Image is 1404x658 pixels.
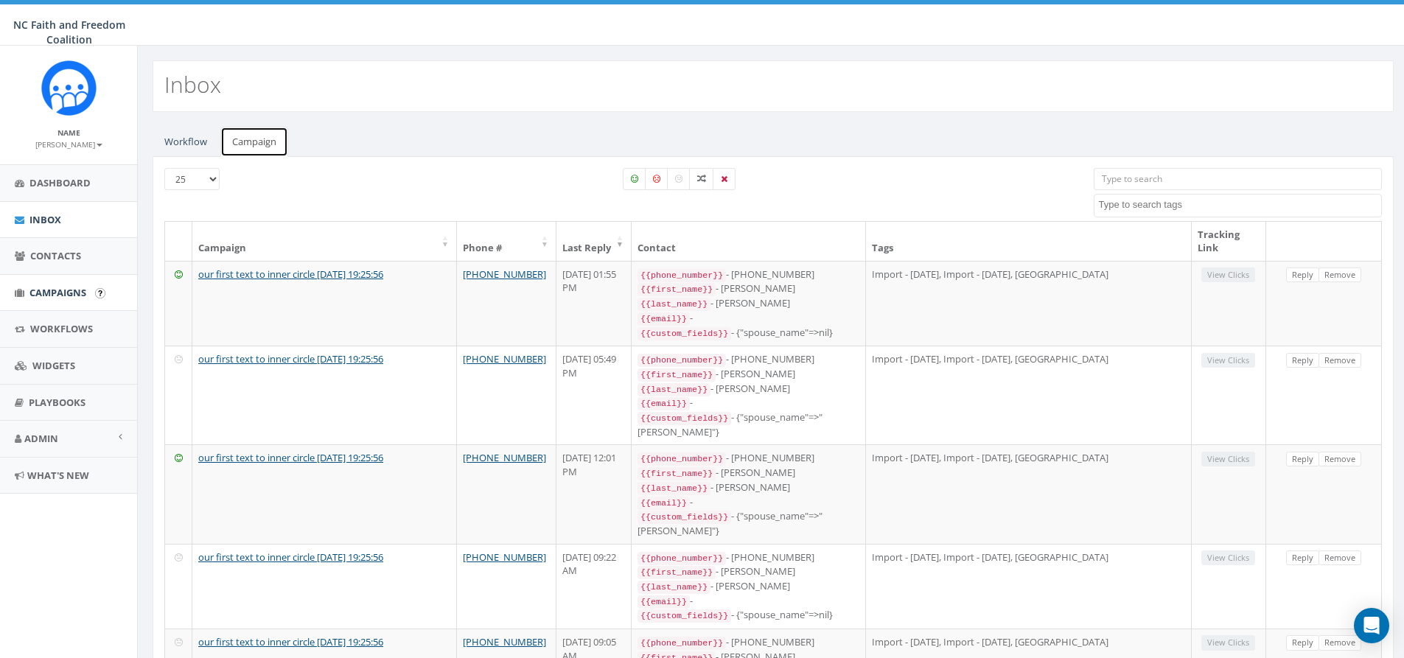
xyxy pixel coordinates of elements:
div: - [PHONE_NUMBER] [638,352,859,367]
code: {{phone_number}} [638,637,726,650]
code: {{phone_number}} [638,354,726,367]
th: Last Reply: activate to sort column ascending [556,222,632,261]
div: - {"spouse_name"=>nil} [638,608,859,623]
code: {{email}} [638,397,690,410]
a: our first text to inner circle [DATE] 19:25:56 [198,451,383,464]
small: [PERSON_NAME] [35,139,102,150]
th: Contact [632,222,866,261]
span: Dashboard [29,176,91,189]
div: - {"spouse_name"=>nil} [638,326,859,340]
input: Submit [95,288,105,298]
a: [PHONE_NUMBER] [463,352,546,365]
label: Negative [645,168,668,190]
a: our first text to inner circle [DATE] 19:25:56 [198,352,383,365]
code: {{first_name}} [638,566,716,579]
span: Workflows [30,322,93,335]
label: Positive [623,168,646,190]
div: - [PERSON_NAME] [638,579,859,594]
div: - [638,311,859,326]
th: Tracking Link [1192,222,1266,261]
div: - [PERSON_NAME] [638,564,859,579]
a: Campaign [220,127,288,157]
div: - [PHONE_NUMBER] [638,451,859,466]
span: Campaigns [29,286,86,299]
div: - [638,495,859,510]
code: {{first_name}} [638,368,716,382]
div: - {"spouse_name"=>"[PERSON_NAME]"} [638,509,859,537]
div: - [PERSON_NAME] [638,281,859,296]
span: Widgets [32,359,75,372]
div: - [PHONE_NUMBER] [638,635,859,650]
img: Rally_Corp_Icon.png [41,60,97,116]
code: {{email}} [638,312,690,326]
a: Remove [1319,452,1361,467]
td: [DATE] 05:49 PM [556,346,632,444]
th: Tags [866,222,1192,261]
a: Remove [1319,635,1361,651]
div: - [638,396,859,410]
a: [PERSON_NAME] [35,137,102,150]
code: {{last_name}} [638,581,710,594]
code: {{first_name}} [638,283,716,296]
th: Phone #: activate to sort column ascending [457,222,556,261]
a: [PHONE_NUMBER] [463,451,546,464]
span: NC Faith and Freedom Coalition [13,18,125,46]
span: Admin [24,432,58,445]
code: {{first_name}} [638,467,716,480]
a: our first text to inner circle [DATE] 19:25:56 [198,635,383,648]
code: {{custom_fields}} [638,412,731,425]
a: Remove [1319,550,1361,566]
td: Import - [DATE], Import - [DATE], [GEOGRAPHIC_DATA] [866,261,1192,346]
a: Remove [1319,267,1361,283]
a: Reply [1286,452,1319,467]
a: Reply [1286,550,1319,566]
td: Import - [DATE], Import - [DATE], [GEOGRAPHIC_DATA] [866,346,1192,444]
div: - [PHONE_NUMBER] [638,550,859,565]
td: Import - [DATE], Import - [DATE], [GEOGRAPHIC_DATA] [866,444,1192,543]
div: - [PERSON_NAME] [638,480,859,495]
label: Neutral [667,168,691,190]
a: [PHONE_NUMBER] [463,635,546,648]
code: {{phone_number}} [638,269,726,282]
a: Reply [1286,353,1319,368]
code: {{custom_fields}} [638,609,731,623]
label: Removed [713,168,736,190]
code: {{last_name}} [638,298,710,311]
a: Reply [1286,635,1319,651]
code: {{custom_fields}} [638,511,731,524]
code: {{email}} [638,595,690,609]
td: [DATE] 01:55 PM [556,261,632,346]
div: - [638,594,859,609]
code: {{phone_number}} [638,452,726,466]
input: Type to search [1094,168,1382,190]
a: our first text to inner circle [DATE] 19:25:56 [198,267,383,281]
code: {{email}} [638,497,690,510]
a: [PHONE_NUMBER] [463,267,546,281]
label: Mixed [689,168,714,190]
th: Campaign: activate to sort column ascending [192,222,457,261]
h2: Inbox [164,72,221,97]
span: Contacts [30,249,81,262]
a: Reply [1286,267,1319,283]
a: our first text to inner circle [DATE] 19:25:56 [198,550,383,564]
span: What's New [27,469,89,482]
span: Playbooks [29,396,85,409]
div: Open Intercom Messenger [1354,608,1389,643]
div: - [PERSON_NAME] [638,382,859,396]
span: Inbox [29,213,61,226]
div: - [PERSON_NAME] [638,367,859,382]
textarea: Search [1098,198,1381,211]
code: {{last_name}} [638,482,710,495]
div: - [PERSON_NAME] [638,296,859,311]
div: - {"spouse_name"=>"[PERSON_NAME]"} [638,410,859,438]
a: Remove [1319,353,1361,368]
code: {{custom_fields}} [638,327,731,340]
small: Name [57,127,80,138]
div: - [PERSON_NAME] [638,466,859,480]
code: {{last_name}} [638,383,710,396]
td: Import - [DATE], Import - [DATE], [GEOGRAPHIC_DATA] [866,544,1192,629]
div: - [PHONE_NUMBER] [638,267,859,282]
a: [PHONE_NUMBER] [463,550,546,564]
code: {{phone_number}} [638,552,726,565]
td: [DATE] 09:22 AM [556,544,632,629]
